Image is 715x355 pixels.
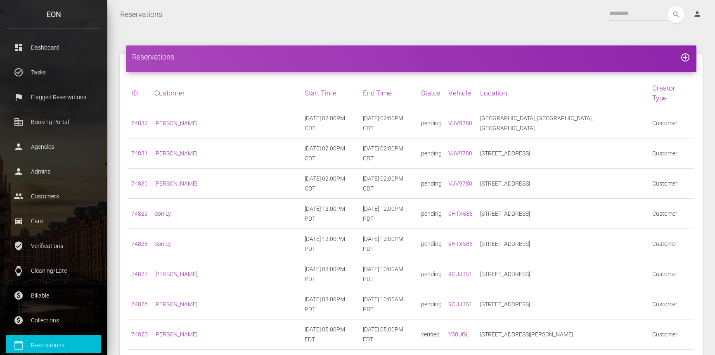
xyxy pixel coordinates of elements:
th: Status [418,78,445,108]
td: [DATE] 02:00PM CDT [360,108,418,138]
td: [STREET_ADDRESS] [477,199,649,229]
td: [DATE] 12:00PM PDT [301,229,360,259]
a: 74829 [131,210,148,217]
a: Reservations [120,4,162,25]
td: [STREET_ADDRESS] [477,229,649,259]
i: add_circle_outline [680,52,690,62]
th: Creator Type [649,78,694,108]
td: pending [418,259,445,289]
td: [DATE] 10:00AM PDT [360,259,418,289]
th: Customer [151,78,301,108]
a: drive_eta Cars [6,211,101,231]
p: Cleaning/Late [12,264,95,277]
td: [DATE] 05:00PM EDT [360,319,418,350]
td: [DATE] 02:00PM CDT [301,108,360,138]
td: pending [418,229,445,259]
p: Tasks [12,66,95,79]
td: Customer [649,319,694,350]
a: 74826 [131,301,148,307]
td: pending [418,108,445,138]
p: Dashboard [12,41,95,54]
th: Location [477,78,649,108]
td: [DATE] 12:00PM PDT [360,229,418,259]
a: 74832 [131,120,148,126]
td: [STREET_ADDRESS] [477,138,649,169]
a: person Agencies [6,136,101,157]
td: [DATE] 02:00PM CDT [360,138,418,169]
td: [STREET_ADDRESS] [477,289,649,319]
a: [PERSON_NAME] [154,150,197,157]
a: add_circle_outline [680,52,690,61]
a: person [687,6,709,23]
a: 9CUJ351 [448,271,472,277]
td: [DATE] 03:00PM PDT [301,289,360,319]
p: Customers [12,190,95,203]
td: [DATE] 05:00PM EDT [301,319,360,350]
td: verified [418,319,445,350]
a: 9CUJ351 [448,301,472,307]
td: pending [418,138,445,169]
td: [GEOGRAPHIC_DATA], [GEOGRAPHIC_DATA], [GEOGRAPHIC_DATA] [477,108,649,138]
td: [DATE] 02:00PM CDT [301,169,360,199]
a: Y38UGL [448,331,469,338]
a: [PERSON_NAME] [154,331,197,338]
a: verified_user Verifications [6,236,101,256]
p: Billable [12,289,95,302]
a: VJV9780 [448,150,472,157]
p: Reservations [12,339,95,351]
a: watch Cleaning/Late [6,260,101,281]
td: [STREET_ADDRESS] [477,259,649,289]
a: Son Ly [154,241,171,247]
a: 74823 [131,331,148,338]
a: 74828 [131,241,148,247]
a: 9HTX585 [448,210,473,217]
a: paid Billable [6,285,101,306]
td: pending [418,169,445,199]
td: Customer [649,259,694,289]
a: 9HTX585 [448,241,473,247]
p: Flagged Reservations [12,91,95,103]
a: [PERSON_NAME] [154,180,197,187]
td: [STREET_ADDRESS][PERSON_NAME] [477,319,649,350]
a: VJV9780 [448,120,472,126]
td: Customer [649,138,694,169]
td: [DATE] 12:00PM PDT [301,199,360,229]
th: End Time [360,78,418,108]
td: [DATE] 02:00PM CDT [301,138,360,169]
a: [PERSON_NAME] [154,301,197,307]
a: [PERSON_NAME] [154,120,197,126]
td: Customer [649,108,694,138]
a: dashboard Dashboard [6,37,101,58]
td: Customer [649,289,694,319]
td: [STREET_ADDRESS] [477,169,649,199]
td: [DATE] 10:00AM PDT [360,289,418,319]
td: Customer [649,199,694,229]
h4: Reservations [132,52,690,62]
i: person [693,10,701,18]
p: Collections [12,314,95,326]
a: flag Flagged Reservations [6,87,101,107]
a: 74831 [131,150,148,157]
td: Customer [649,169,694,199]
td: [DATE] 03:00PM PDT [301,259,360,289]
a: paid Collections [6,310,101,331]
a: task_alt Tasks [6,62,101,83]
td: [DATE] 12:00PM PDT [360,199,418,229]
p: Booking Portal [12,116,95,128]
td: pending [418,289,445,319]
a: person Admins [6,161,101,182]
a: 74827 [131,271,148,277]
td: pending [418,199,445,229]
p: Verifications [12,240,95,252]
th: ID [128,78,151,108]
a: VJV9780 [448,180,472,187]
td: Customer [649,229,694,259]
td: [DATE] 02:00PM CDT [360,169,418,199]
p: Agencies [12,141,95,153]
a: people Customers [6,186,101,207]
button: search [668,6,684,23]
p: Admins [12,165,95,178]
p: Cars [12,215,95,227]
a: 74830 [131,180,148,187]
